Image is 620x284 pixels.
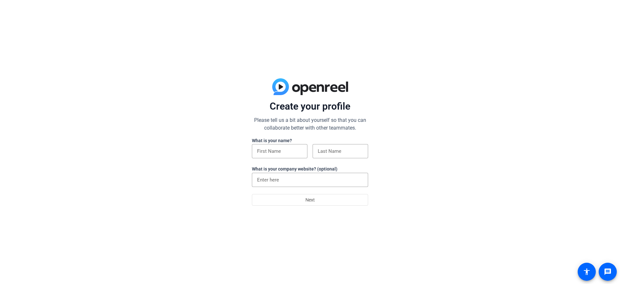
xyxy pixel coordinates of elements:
mat-icon: message [604,268,612,276]
mat-icon: accessibility [583,268,591,276]
input: First Name [257,147,302,155]
p: Create your profile [252,100,368,113]
p: Please tell us a bit about yourself so that you can collaborate better with other teammates. [252,116,368,132]
label: What is your company website? (optional) [252,166,337,171]
label: What is your name? [252,138,292,143]
button: Next [252,194,368,206]
img: blue-gradient.svg [272,78,348,95]
input: Enter here [257,176,363,184]
input: Last Name [318,147,363,155]
span: Next [305,194,315,206]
